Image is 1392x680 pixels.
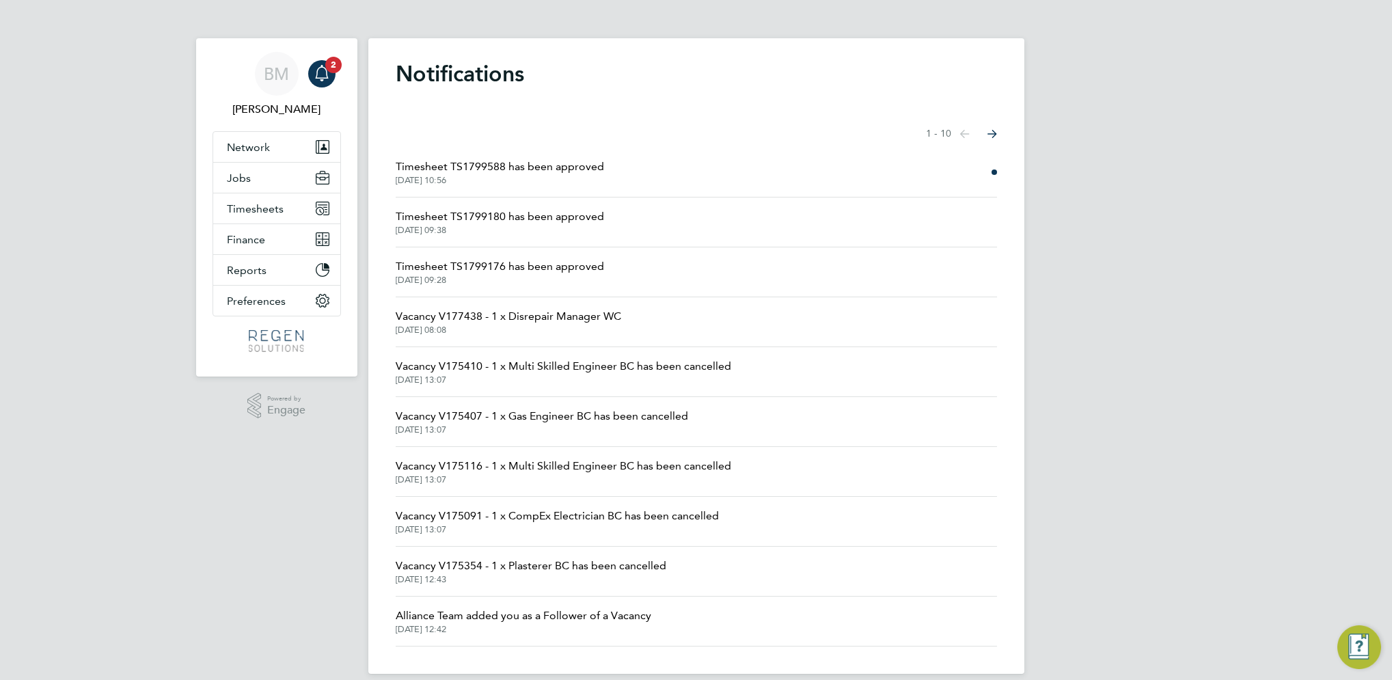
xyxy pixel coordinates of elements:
[396,358,731,375] span: Vacancy V175410 - 1 x Multi Skilled Engineer BC has been cancelled
[227,141,270,154] span: Network
[396,358,731,385] a: Vacancy V175410 - 1 x Multi Skilled Engineer BC has been cancelled[DATE] 13:07
[396,624,651,635] span: [DATE] 12:42
[308,52,336,96] a: 2
[396,275,604,286] span: [DATE] 09:28
[227,295,286,308] span: Preferences
[396,258,604,286] a: Timesheet TS1799176 has been approved[DATE] 09:28
[396,458,731,474] span: Vacancy V175116 - 1 x Multi Skilled Engineer BC has been cancelled
[396,408,688,435] a: Vacancy V175407 - 1 x Gas Engineer BC has been cancelled[DATE] 13:07
[264,65,289,83] span: BM
[227,172,251,185] span: Jobs
[249,330,304,352] img: regensolutions-logo-retina.png
[396,508,719,535] a: Vacancy V175091 - 1 x CompEx Electrician BC has been cancelled[DATE] 13:07
[396,524,719,535] span: [DATE] 13:07
[396,558,666,585] a: Vacancy V175354 - 1 x Plasterer BC has been cancelled[DATE] 12:43
[926,127,951,141] span: 1 - 10
[396,225,604,236] span: [DATE] 09:38
[227,202,284,215] span: Timesheets
[396,408,688,424] span: Vacancy V175407 - 1 x Gas Engineer BC has been cancelled
[396,208,604,225] span: Timesheet TS1799180 has been approved
[325,57,342,73] span: 2
[396,608,651,635] a: Alliance Team added you as a Follower of a Vacancy[DATE] 12:42
[213,286,340,316] button: Preferences
[396,558,666,574] span: Vacancy V175354 - 1 x Plasterer BC has been cancelled
[396,424,688,435] span: [DATE] 13:07
[396,208,604,236] a: Timesheet TS1799180 has been approved[DATE] 09:38
[396,159,604,186] a: Timesheet TS1799588 has been approved[DATE] 10:56
[396,258,604,275] span: Timesheet TS1799176 has been approved
[267,405,305,416] span: Engage
[396,608,651,624] span: Alliance Team added you as a Follower of a Vacancy
[213,224,340,254] button: Finance
[213,101,341,118] span: Billy Mcnamara
[213,193,340,223] button: Timesheets
[396,175,604,186] span: [DATE] 10:56
[396,375,731,385] span: [DATE] 13:07
[213,52,341,118] a: BM[PERSON_NAME]
[396,325,621,336] span: [DATE] 08:08
[213,330,341,352] a: Go to home page
[227,233,265,246] span: Finance
[247,393,305,419] a: Powered byEngage
[396,308,621,336] a: Vacancy V177438 - 1 x Disrepair Manager WC[DATE] 08:08
[396,308,621,325] span: Vacancy V177438 - 1 x Disrepair Manager WC
[396,458,731,485] a: Vacancy V175116 - 1 x Multi Skilled Engineer BC has been cancelled[DATE] 13:07
[396,508,719,524] span: Vacancy V175091 - 1 x CompEx Electrician BC has been cancelled
[396,60,997,87] h1: Notifications
[213,255,340,285] button: Reports
[213,132,340,162] button: Network
[227,264,267,277] span: Reports
[213,163,340,193] button: Jobs
[926,120,997,148] nav: Select page of notifications list
[396,159,604,175] span: Timesheet TS1799588 has been approved
[196,38,357,377] nav: Main navigation
[267,393,305,405] span: Powered by
[396,474,731,485] span: [DATE] 13:07
[396,574,666,585] span: [DATE] 12:43
[1337,625,1381,669] button: Engage Resource Center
